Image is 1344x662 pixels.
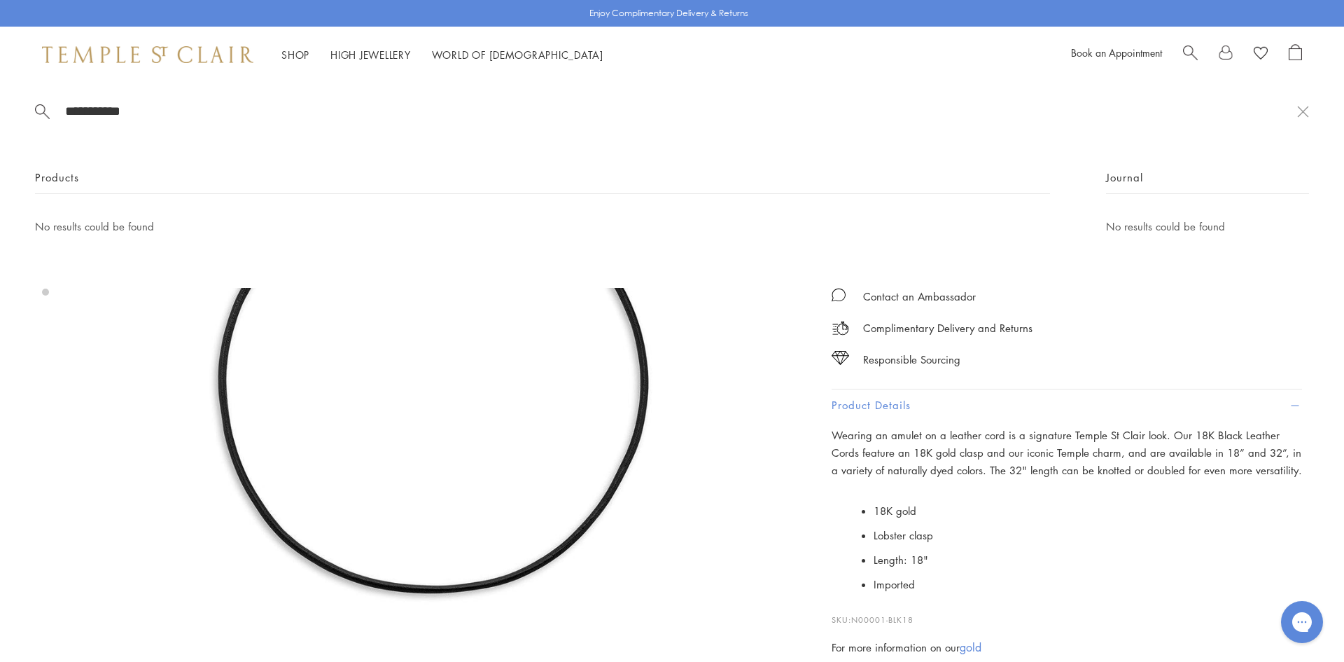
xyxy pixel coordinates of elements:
a: World of [DEMOGRAPHIC_DATA]World of [DEMOGRAPHIC_DATA] [432,48,603,62]
a: gold [960,640,981,656]
span: Lobster clasp [874,529,933,543]
span: 18K gold [874,504,916,518]
a: Open Shopping Bag [1289,44,1302,65]
img: icon_sourcing.svg [832,351,849,365]
p: SKU: [832,600,1302,627]
a: High JewelleryHigh Jewellery [330,48,411,62]
span: Journal [1106,169,1143,186]
span: Length: 18" [874,553,928,567]
nav: Main navigation [281,46,603,64]
a: ShopShop [281,48,309,62]
a: Search [1183,44,1198,65]
a: View Wishlist [1254,44,1268,65]
span: N00001-BLK18 [851,615,913,626]
p: No results could be found [35,218,1050,235]
div: For more information on our [832,640,1302,657]
p: Complimentary Delivery and Returns [863,319,1032,337]
a: Book an Appointment [1071,46,1162,60]
img: MessageIcon-01_2.svg [832,288,846,302]
img: icon_delivery.svg [832,319,849,337]
span: Wearing an amulet on a leather cord is a signature Temple St Clair look. Our 18K Black Leather Co... [832,429,1302,478]
span: Products [35,169,79,186]
span: Imported [874,577,915,591]
p: Enjoy Complimentary Delivery & Returns [589,6,748,20]
p: No results could be found [1106,218,1309,235]
img: Temple St. Clair [42,46,253,63]
button: Product Details [832,390,1302,422]
iframe: Gorgias live chat messenger [1274,596,1330,648]
div: Contact an Ambassador [863,288,976,305]
div: Responsible Sourcing [863,351,960,368]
